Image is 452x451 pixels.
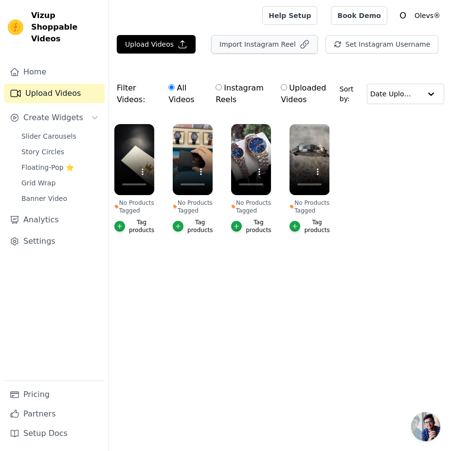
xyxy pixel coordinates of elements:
input: All Videos [168,84,175,90]
button: Tag products [173,218,213,234]
div: Tag products [246,218,271,234]
button: Create Widgets [4,108,105,127]
label: Uploaded Videos [280,82,335,106]
a: Open chat [411,412,440,441]
button: Tag products [114,218,154,234]
div: No Products Tagged [114,199,154,215]
div: Tag products [187,218,213,234]
label: All Videos [168,82,202,106]
div: Tag products [304,218,329,234]
button: Upload Videos [117,35,196,54]
div: Tag products [129,218,154,234]
input: Uploaded Videos [281,84,287,90]
a: Analytics [4,210,105,230]
button: Import Instagram Reel [211,35,318,54]
a: Pricing [4,385,105,404]
button: Tag products [289,218,329,234]
a: Floating-Pop ⭐ [16,161,105,174]
input: Instagram Reels [216,84,222,90]
p: Olevs® [411,7,444,24]
span: Story Circles [21,147,64,157]
button: Set Instagram Username [325,35,438,54]
a: Help Setup [262,6,317,25]
div: No Products Tagged [231,199,271,215]
span: Vizup Shoppable Videos [31,10,101,45]
button: Tag products [231,218,271,234]
img: Vizup [8,19,23,35]
a: Story Circles [16,145,105,159]
a: Setup Docs [4,424,105,443]
span: Create Widgets [23,112,83,124]
div: Filter Videos: [117,77,340,111]
span: Banner Video [21,194,67,203]
a: Partners [4,404,105,424]
a: Settings [4,232,105,251]
span: Slider Carousels [21,131,76,141]
div: Sort by: [340,84,444,104]
a: Upload Videos [4,84,105,103]
text: O [399,11,406,20]
span: Grid Wrap [21,178,55,188]
div: No Products Tagged [173,199,213,215]
label: Instagram Reels [215,82,268,106]
span: Floating-Pop ⭐ [21,162,74,172]
div: No Products Tagged [289,199,329,215]
a: Slider Carousels [16,129,105,143]
a: Home [4,62,105,82]
button: O Olevs® [395,7,444,24]
a: Grid Wrap [16,176,105,190]
a: Banner Video [16,192,105,205]
a: Book Demo [331,6,387,25]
